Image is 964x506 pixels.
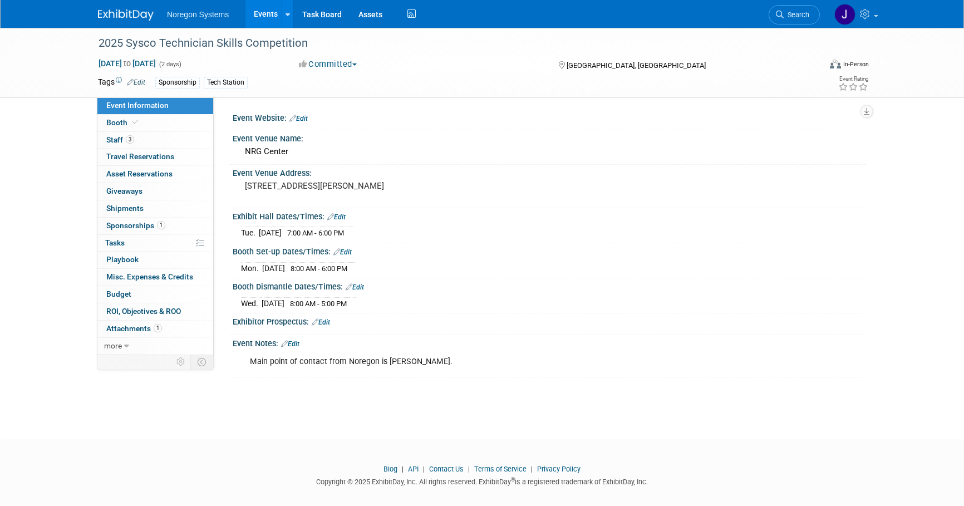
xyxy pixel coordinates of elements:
[241,227,259,239] td: Tue.
[97,149,213,165] a: Travel Reservations
[346,283,364,291] a: Edit
[408,465,419,473] a: API
[474,465,527,473] a: Terms of Service
[567,61,706,70] span: [GEOGRAPHIC_DATA], [GEOGRAPHIC_DATA]
[106,169,173,178] span: Asset Reservations
[420,465,427,473] span: |
[167,10,229,19] span: Noregon Systems
[98,58,156,68] span: [DATE] [DATE]
[333,248,352,256] a: Edit
[97,338,213,355] a: more
[97,218,213,234] a: Sponsorships1
[233,243,866,258] div: Booth Set-up Dates/Times:
[127,78,145,86] a: Edit
[97,235,213,252] a: Tasks
[754,58,869,75] div: Event Format
[98,76,145,89] td: Tags
[106,101,169,110] span: Event Information
[429,465,464,473] a: Contact Us
[105,238,125,247] span: Tasks
[287,229,344,237] span: 7:00 AM - 6:00 PM
[245,181,484,191] pre: [STREET_ADDRESS][PERSON_NAME]
[97,183,213,200] a: Giveaways
[95,33,803,53] div: 2025 Sysco Technician Skills Competition
[399,465,406,473] span: |
[97,97,213,114] a: Event Information
[106,307,181,316] span: ROI, Objectives & ROO
[312,318,330,326] a: Edit
[132,119,138,125] i: Booth reservation complete
[97,166,213,183] a: Asset Reservations
[769,5,820,24] a: Search
[97,115,213,131] a: Booth
[106,289,131,298] span: Budget
[784,11,809,19] span: Search
[122,59,132,68] span: to
[106,118,140,127] span: Booth
[154,324,162,332] span: 1
[834,4,855,25] img: Johana Gil
[383,465,397,473] a: Blog
[106,152,174,161] span: Travel Reservations
[191,355,214,369] td: Toggle Event Tabs
[106,204,144,213] span: Shipments
[233,208,866,223] div: Exhibit Hall Dates/Times:
[233,165,866,179] div: Event Venue Address:
[104,341,122,350] span: more
[262,262,285,274] td: [DATE]
[838,76,868,82] div: Event Rating
[290,299,347,308] span: 8:00 AM - 5:00 PM
[233,278,866,293] div: Booth Dismantle Dates/Times:
[106,135,134,144] span: Staff
[233,335,866,350] div: Event Notes:
[241,143,858,160] div: NRG Center
[262,297,284,309] td: [DATE]
[528,465,535,473] span: |
[106,324,162,333] span: Attachments
[465,465,473,473] span: |
[289,115,308,122] a: Edit
[97,321,213,337] a: Attachments1
[259,227,282,239] td: [DATE]
[97,132,213,149] a: Staff3
[242,351,744,373] div: Main point of contact from Noregon is [PERSON_NAME].
[327,213,346,221] a: Edit
[537,465,581,473] a: Privacy Policy
[233,110,866,124] div: Event Website:
[157,221,165,229] span: 1
[171,355,191,369] td: Personalize Event Tab Strip
[97,303,213,320] a: ROI, Objectives & ROO
[98,9,154,21] img: ExhibitDay
[241,262,262,274] td: Mon.
[155,77,200,89] div: Sponsorship
[97,200,213,217] a: Shipments
[97,286,213,303] a: Budget
[204,77,248,89] div: Tech Station
[281,340,299,348] a: Edit
[241,297,262,309] td: Wed.
[511,476,515,483] sup: ®
[126,135,134,144] span: 3
[106,272,193,281] span: Misc. Expenses & Credits
[843,60,869,68] div: In-Person
[295,58,361,70] button: Committed
[233,130,866,144] div: Event Venue Name:
[233,313,866,328] div: Exhibitor Prospectus:
[106,186,142,195] span: Giveaways
[97,269,213,286] a: Misc. Expenses & Credits
[106,255,139,264] span: Playbook
[97,252,213,268] a: Playbook
[158,61,181,68] span: (2 days)
[106,221,165,230] span: Sponsorships
[291,264,347,273] span: 8:00 AM - 6:00 PM
[830,60,841,68] img: Format-Inperson.png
